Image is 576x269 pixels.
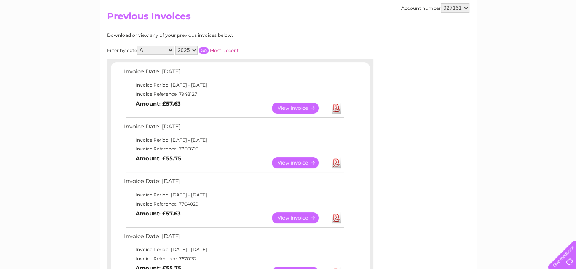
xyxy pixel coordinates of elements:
[401,3,469,13] div: Account number
[432,4,485,13] a: 0333 014 3131
[272,103,328,114] a: View
[122,122,345,136] td: Invoice Date: [DATE]
[136,210,181,217] b: Amount: £57.63
[122,136,345,145] td: Invoice Period: [DATE] - [DATE]
[332,103,341,114] a: Download
[332,212,341,223] a: Download
[136,155,181,162] b: Amount: £55.75
[108,4,468,37] div: Clear Business is a trading name of Verastar Limited (registered in [GEOGRAPHIC_DATA] No. 3667643...
[551,32,569,38] a: Log out
[272,212,328,223] a: View
[122,231,345,245] td: Invoice Date: [DATE]
[332,157,341,168] a: Download
[107,46,307,55] div: Filter by date
[20,20,59,43] img: logo.png
[122,90,345,99] td: Invoice Reference: 7948127
[122,199,345,209] td: Invoice Reference: 7764029
[210,47,239,53] a: Most Recent
[107,33,307,38] div: Download or view any of your previous invoices below.
[136,100,181,107] b: Amount: £57.63
[482,32,505,38] a: Telecoms
[122,66,345,81] td: Invoice Date: [DATE]
[122,144,345,153] td: Invoice Reference: 7856605
[122,190,345,199] td: Invoice Period: [DATE] - [DATE]
[461,32,478,38] a: Energy
[122,254,345,263] td: Invoice Reference: 7670132
[107,11,469,25] h2: Previous Invoices
[525,32,544,38] a: Contact
[272,157,328,168] a: View
[122,176,345,190] td: Invoice Date: [DATE]
[122,245,345,254] td: Invoice Period: [DATE] - [DATE]
[442,32,456,38] a: Water
[122,81,345,90] td: Invoice Period: [DATE] - [DATE]
[510,32,521,38] a: Blog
